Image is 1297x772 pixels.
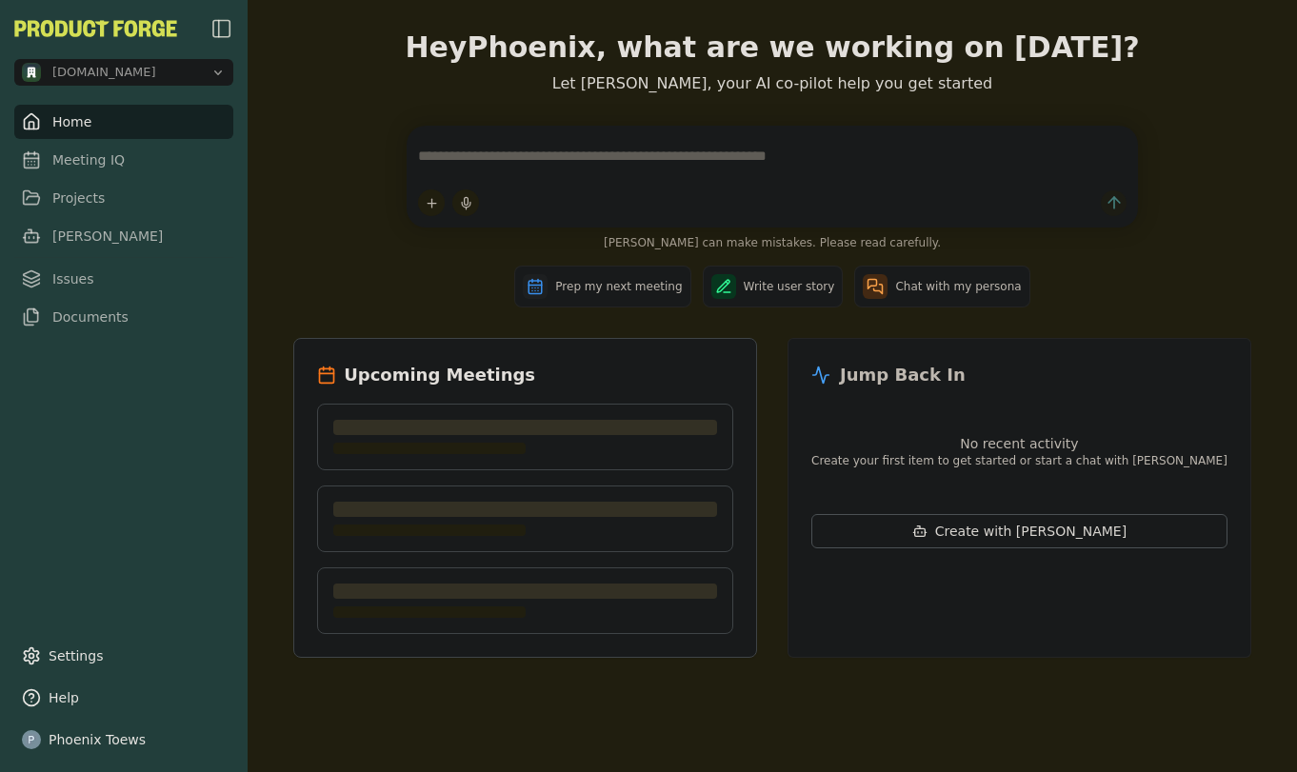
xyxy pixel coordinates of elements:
[811,453,1227,468] p: Create your first item to get started or start a chat with [PERSON_NAME]
[14,262,233,296] a: Issues
[14,219,233,253] a: [PERSON_NAME]
[854,266,1029,307] button: Chat with my persona
[811,514,1227,548] button: Create with [PERSON_NAME]
[14,300,233,334] a: Documents
[14,20,177,37] img: Product Forge
[14,681,233,715] button: Help
[407,235,1138,250] span: [PERSON_NAME] can make mistakes. Please read carefully.
[14,181,233,215] a: Projects
[744,279,835,294] span: Write user story
[14,639,233,673] a: Settings
[22,63,41,82] img: methodic.work
[14,59,233,86] button: Open organization switcher
[22,730,41,749] img: profile
[1101,190,1127,216] button: Send message
[52,64,156,81] span: methodic.work
[418,189,445,216] button: Add content to chat
[14,143,233,177] a: Meeting IQ
[935,522,1127,541] span: Create with [PERSON_NAME]
[703,266,844,307] button: Write user story
[14,105,233,139] a: Home
[293,72,1251,95] p: Let [PERSON_NAME], your AI co-pilot help you get started
[14,723,233,757] button: Phoenix Toews
[895,279,1021,294] span: Chat with my persona
[811,434,1227,453] p: No recent activity
[210,17,233,40] img: sidebar
[344,362,535,388] h2: Upcoming Meetings
[293,30,1251,65] h1: Hey Phoenix , what are we working on [DATE]?
[840,362,966,388] h2: Jump Back In
[452,189,479,216] button: Start dictation
[210,17,233,40] button: Close Sidebar
[514,266,690,307] button: Prep my next meeting
[555,279,682,294] span: Prep my next meeting
[14,20,177,37] button: PF-Logo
